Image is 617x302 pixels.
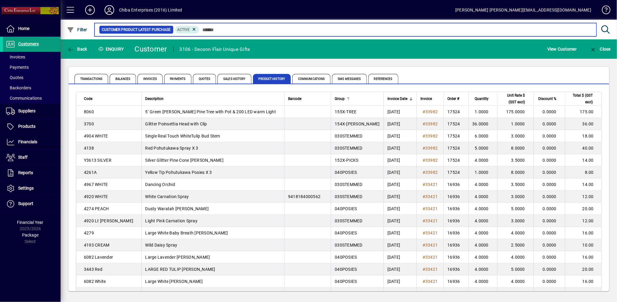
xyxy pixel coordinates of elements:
[443,154,468,166] td: 17524
[3,104,61,119] a: Suppliers
[420,230,440,236] a: #33421
[537,95,562,102] div: Discount %
[335,182,363,187] span: 030STEMMED
[538,95,556,102] span: Discount %
[3,181,61,196] a: Settings
[475,95,489,102] span: Quantity
[533,215,565,227] td: 0.0000
[3,165,61,181] a: Reports
[335,95,345,102] span: Group
[443,166,468,178] td: 17524
[3,83,61,93] a: Backorders
[84,170,97,175] span: 4261A
[468,227,497,239] td: 4.0000
[533,263,565,275] td: 0.0000
[423,109,425,114] span: #
[565,287,601,300] td: 15.00
[145,267,215,272] span: LARGE RED TULIP [PERSON_NAME]
[84,279,106,284] span: 6082 White
[455,5,591,15] div: [PERSON_NAME] [PERSON_NAME][EMAIL_ADDRESS][DOMAIN_NAME]
[497,239,533,251] td: 2.5000
[335,279,357,284] span: 040POSIES
[145,206,209,211] span: Dusty Waratah [PERSON_NAME]
[472,95,494,102] div: Quantity
[84,231,94,235] span: 4279
[84,267,102,272] span: 3443 Red
[383,239,416,251] td: [DATE]
[565,106,601,118] td: 175.00
[84,291,106,296] span: 6128 White
[569,92,598,105] div: Total $ (GST excl)
[425,109,438,114] span: 33982
[420,254,440,261] a: #33421
[80,5,100,15] button: Add
[423,146,425,151] span: #
[565,239,601,251] td: 10.00
[335,255,357,260] span: 040POSIES
[443,215,468,227] td: 16936
[175,26,199,34] mat-chip: Product Activation Status: Active
[94,44,130,54] div: Enquiry
[335,243,363,247] span: 030STEMMED
[501,92,530,105] div: Unit Rate $ (GST excl)
[443,191,468,203] td: 16936
[335,170,357,175] span: 040POSIES
[18,201,33,206] span: Support
[468,203,497,215] td: 4.0000
[533,227,565,239] td: 0.0000
[84,218,133,223] span: 4920 Lt [PERSON_NAME]
[423,255,425,260] span: #
[497,191,533,203] td: 3.0000
[423,231,425,235] span: #
[253,74,291,84] span: Product History
[383,203,416,215] td: [DATE]
[6,75,23,80] span: Quotes
[533,166,565,178] td: 0.0000
[335,291,362,296] span: 062GARLAND
[164,74,191,84] span: Payments
[565,130,601,142] td: 18.00
[335,231,357,235] span: 040POSIES
[145,146,198,151] span: Red Pohutukawa Spray X 3
[468,130,497,142] td: 6.0000
[383,227,416,239] td: [DATE]
[383,142,416,154] td: [DATE]
[425,255,438,260] span: 33421
[565,191,601,203] td: 12.00
[67,27,87,32] span: Filter
[497,287,533,300] td: 15.0000
[565,215,601,227] td: 12.00
[84,194,108,199] span: 4920 WHITE
[180,45,250,54] div: 3106 - Deconn Flair Unique Gifts
[425,182,438,187] span: 33421
[18,108,35,113] span: Suppliers
[383,178,416,191] td: [DATE]
[497,203,533,215] td: 5.0000
[84,182,108,187] span: 4967 WHITE
[468,191,497,203] td: 4.0000
[383,215,416,227] td: [DATE]
[497,166,533,178] td: 8.0000
[6,96,42,101] span: Communications
[420,108,440,115] a: #33982
[497,142,533,154] td: 8.0000
[468,239,497,251] td: 4.0000
[217,74,251,84] span: Sales History
[447,95,459,102] span: Order #
[177,28,190,32] span: Active
[383,275,416,287] td: [DATE]
[533,203,565,215] td: 0.0000
[443,275,468,287] td: 16936
[443,203,468,215] td: 16936
[565,251,601,263] td: 16.00
[468,215,497,227] td: 4.0000
[420,242,440,248] a: #33421
[565,118,601,130] td: 36.00
[6,65,29,70] span: Payments
[193,74,216,84] span: Quotes
[423,121,425,126] span: #
[443,227,468,239] td: 16936
[3,150,61,165] a: Staff
[383,263,416,275] td: [DATE]
[84,95,138,102] div: Code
